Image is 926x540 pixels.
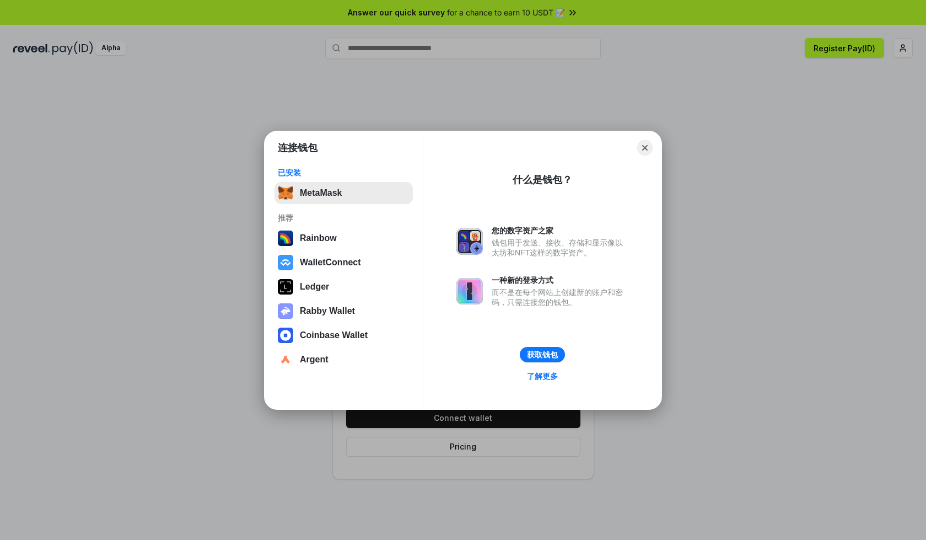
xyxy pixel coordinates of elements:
[300,355,329,365] div: Argent
[278,255,293,270] img: svg+xml,%3Csvg%20width%3D%2228%22%20height%3D%2228%22%20viewBox%3D%220%200%2028%2028%22%20fill%3D...
[274,300,413,322] button: Rabby Wallet
[278,213,410,223] div: 推荐
[637,140,653,156] button: Close
[520,369,564,383] a: 了解更多
[527,371,558,381] div: 了解更多
[278,231,293,246] img: svg+xml,%3Csvg%20width%3D%22120%22%20height%3D%22120%22%20viewBox%3D%220%200%20120%20120%22%20fil...
[513,173,572,186] div: 什么是钱包？
[300,258,361,268] div: WalletConnect
[278,328,293,343] img: svg+xml,%3Csvg%20width%3D%2228%22%20height%3D%2228%22%20viewBox%3D%220%200%2028%2028%22%20fill%3D...
[492,287,628,307] div: 而不是在每个网站上创建新的账户和密码，只需连接您的钱包。
[300,330,368,340] div: Coinbase Wallet
[492,238,628,258] div: 钱包用于发送、接收、存储和显示像以太坊和NFT这样的数字资产。
[300,306,355,316] div: Rabby Wallet
[492,226,628,236] div: 您的数字资产之家
[274,227,413,249] button: Rainbow
[300,233,337,243] div: Rainbow
[274,276,413,298] button: Ledger
[274,349,413,371] button: Argent
[300,188,342,198] div: MetaMask
[274,324,413,346] button: Coinbase Wallet
[300,282,329,292] div: Ledger
[278,352,293,367] img: svg+xml,%3Csvg%20width%3D%2228%22%20height%3D%2228%22%20viewBox%3D%220%200%2028%2028%22%20fill%3D...
[274,252,413,274] button: WalletConnect
[278,279,293,295] img: svg+xml,%3Csvg%20xmlns%3D%22http%3A%2F%2Fwww.w3.org%2F2000%2Fsvg%22%20width%3D%2228%22%20height%3...
[278,303,293,319] img: svg+xml,%3Csvg%20xmlns%3D%22http%3A%2F%2Fwww.w3.org%2F2000%2Fsvg%22%20fill%3D%22none%22%20viewBox...
[456,278,483,304] img: svg+xml,%3Csvg%20xmlns%3D%22http%3A%2F%2Fwww.w3.org%2F2000%2Fsvg%22%20fill%3D%22none%22%20viewBox...
[278,185,293,201] img: svg+xml,%3Csvg%20fill%3D%22none%22%20height%3D%2233%22%20viewBox%3D%220%200%2035%2033%22%20width%...
[492,275,628,285] div: 一种新的登录方式
[278,141,317,154] h1: 连接钱包
[527,350,558,360] div: 获取钱包
[274,182,413,204] button: MetaMask
[278,168,410,178] div: 已安装
[520,347,565,362] button: 获取钱包
[456,228,483,255] img: svg+xml,%3Csvg%20xmlns%3D%22http%3A%2F%2Fwww.w3.org%2F2000%2Fsvg%22%20fill%3D%22none%22%20viewBox...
